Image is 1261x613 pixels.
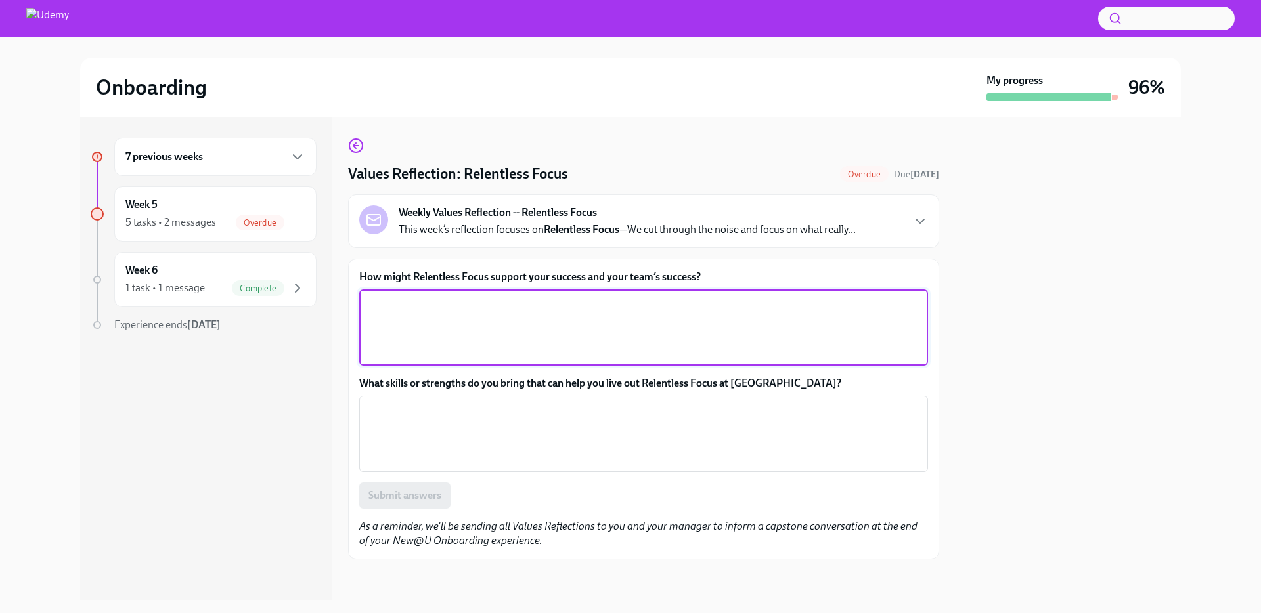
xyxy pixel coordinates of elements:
span: August 27th, 2025 11:00 [894,168,939,180]
h2: Onboarding [96,74,207,100]
em: As a reminder, we'll be sending all Values Reflections to you and your manager to inform a capsto... [359,520,918,547]
span: Complete [232,284,284,293]
label: How might Relentless Focus support your success and your team’s success? [359,270,928,284]
a: Week 61 task • 1 messageComplete [91,252,317,307]
h6: Week 6 [125,263,158,278]
div: 5 tasks • 2 messages [125,215,216,230]
h6: 7 previous weeks [125,150,203,164]
label: What skills or strengths do you bring that can help you live out Relentless Focus at [GEOGRAPHIC_... [359,376,928,391]
span: Overdue [236,218,284,228]
h4: Values Reflection: Relentless Focus [348,164,568,184]
strong: [DATE] [910,169,939,180]
p: This week’s reflection focuses on —We cut through the noise and focus on what really... [399,222,856,237]
strong: My progress [986,74,1043,88]
h3: 96% [1128,75,1165,99]
strong: Relentless Focus [544,223,619,236]
strong: [DATE] [187,318,221,331]
div: 1 task • 1 message [125,281,205,295]
img: Udemy [26,8,69,29]
h6: Week 5 [125,198,158,212]
div: 7 previous weeks [114,138,317,176]
span: Due [894,169,939,180]
span: Experience ends [114,318,221,331]
a: Week 55 tasks • 2 messagesOverdue [91,186,317,242]
strong: Weekly Values Reflection -- Relentless Focus [399,205,597,220]
span: Overdue [840,169,889,179]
